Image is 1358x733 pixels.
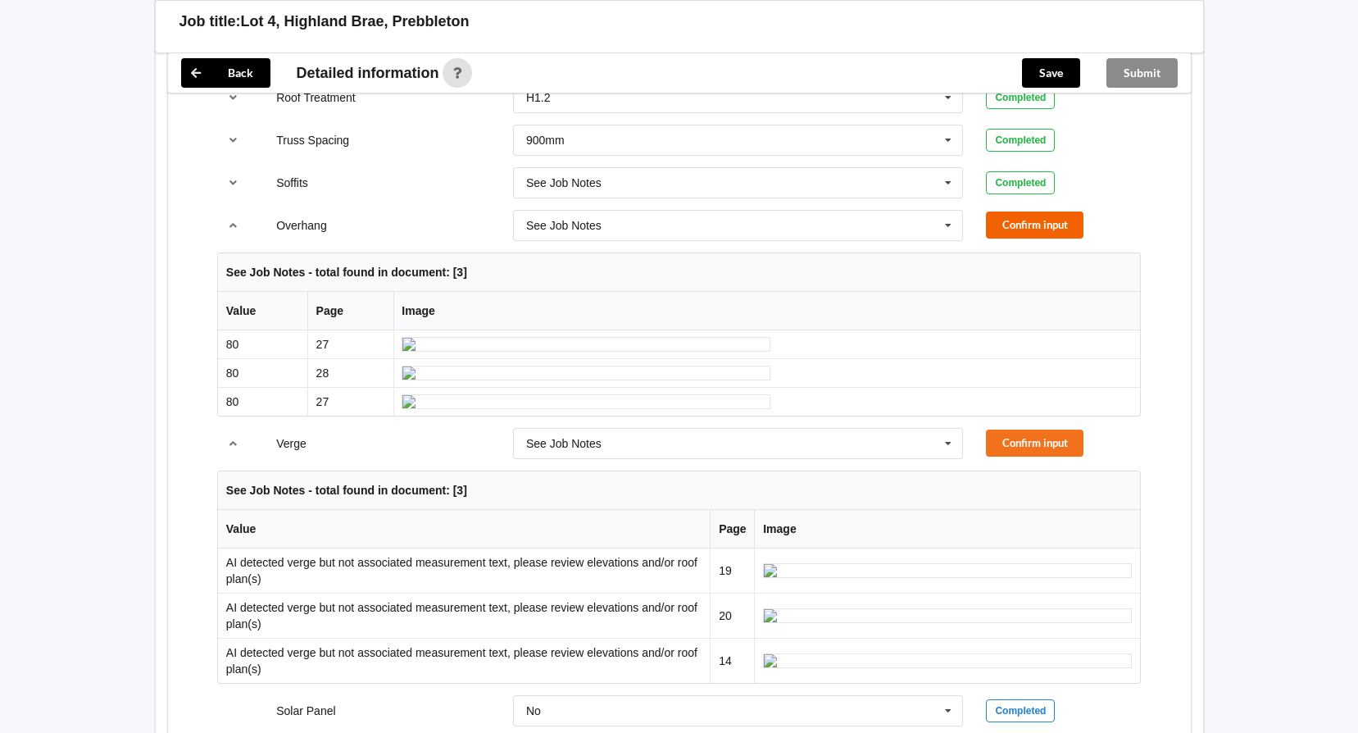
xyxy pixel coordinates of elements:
div: H1.2 [526,92,551,103]
td: 80 [218,387,307,416]
img: ai_input-page27-Overhang-c2.jpeg [402,394,770,409]
button: reference-toggle [217,429,249,458]
th: Image [754,510,1140,549]
td: 80 [218,358,307,387]
td: AI detected verge but not associated measurement text, please review elevations and/or roof plan(s) [218,549,710,593]
div: See Job Notes [526,220,602,231]
div: See Job Notes [526,438,602,449]
div: 900mm [526,134,565,146]
div: See Job Notes [526,177,602,189]
button: Back [181,58,270,88]
div: Completed [986,171,1055,194]
label: Roof Treatment [276,91,356,104]
th: Value [218,510,710,549]
td: 14 [710,638,754,683]
td: AI detected verge but not associated measurement text, please review elevations and/or roof plan(s) [218,593,710,638]
td: 80 [218,330,307,358]
button: Save [1022,58,1080,88]
button: reference-toggle [217,168,249,198]
img: ai_input-page19-Verge-c0.jpeg [763,563,1132,578]
td: AI detected verge but not associated measurement text, please review elevations and/or roof plan(s) [218,638,710,683]
button: reference-toggle [217,83,249,112]
button: Confirm input [986,430,1083,457]
label: Soffits [276,176,308,189]
img: ai_input-page20-Verge-c1.jpeg [763,608,1132,623]
td: 28 [307,358,393,387]
td: 27 [307,387,393,416]
img: ai_input-page28-Overhang-c1.jpeg [402,366,770,380]
label: Solar Panel [276,704,335,717]
th: See Job Notes - total found in document: [3] [218,253,1140,292]
button: reference-toggle [217,125,249,155]
div: No [526,705,541,717]
label: Truss Spacing [276,134,349,147]
th: Value [218,292,307,330]
th: Page [710,510,754,549]
span: Detailed information [297,66,439,80]
th: Page [307,292,393,330]
button: Confirm input [986,212,1083,239]
div: Completed [986,86,1055,109]
label: Overhang [276,219,326,232]
th: See Job Notes - total found in document: [3] [218,471,1140,510]
div: Completed [986,699,1055,722]
img: ai_input-page27-Overhang-c0.jpeg [402,337,770,352]
td: 19 [710,549,754,593]
h3: Job title: [179,12,241,31]
th: Image [393,292,1140,330]
img: ai_input-page14-Verge-c2.jpeg [763,653,1132,668]
td: 20 [710,593,754,638]
button: reference-toggle [217,211,249,240]
h3: Lot 4, Highland Brae, Prebbleton [241,12,470,31]
label: Verge [276,437,307,450]
div: Completed [986,129,1055,152]
td: 27 [307,330,393,358]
